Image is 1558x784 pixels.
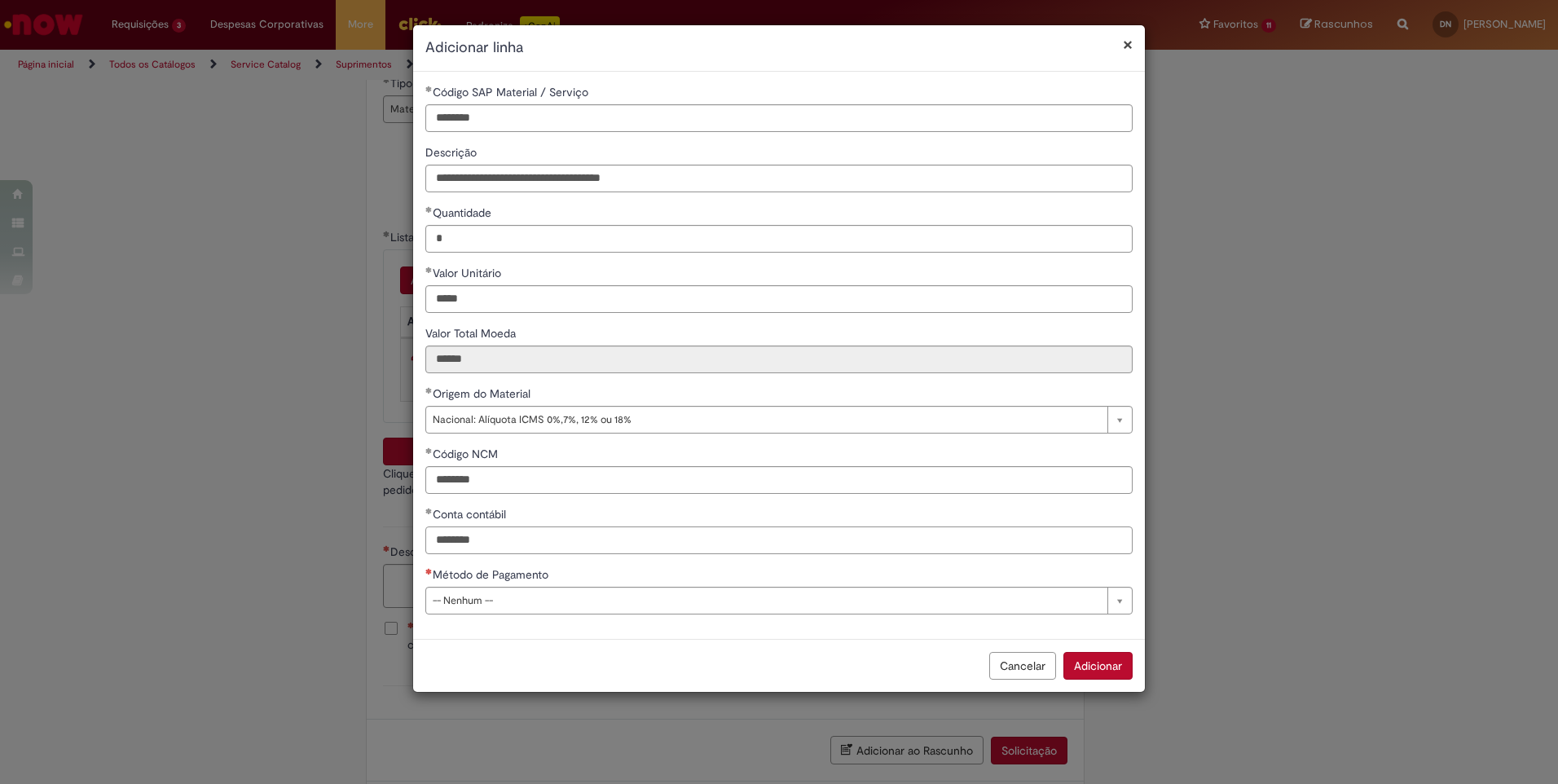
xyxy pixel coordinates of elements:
[433,386,534,401] span: Origem do Material
[425,266,433,273] span: Obrigatório Preenchido
[433,205,495,220] span: Quantidade
[425,37,1133,59] h2: Adicionar linha
[433,567,552,582] span: Método de Pagamento
[425,526,1133,554] input: Conta contábil
[425,447,433,454] span: Obrigatório Preenchido
[425,508,433,514] span: Obrigatório Preenchido
[433,85,592,99] span: Código SAP Material / Serviço
[1123,36,1133,53] button: Fechar modal
[433,447,501,461] span: Código NCM
[433,407,1099,433] span: Nacional: Alíquota ICMS 0%,7%, 12% ou 18%
[1063,652,1133,680] button: Adicionar
[425,285,1133,313] input: Valor Unitário
[425,86,433,92] span: Obrigatório Preenchido
[433,266,504,280] span: Valor Unitário
[425,206,433,213] span: Obrigatório Preenchido
[989,652,1056,680] button: Cancelar
[433,588,1099,614] span: -- Nenhum --
[425,326,519,341] span: Somente leitura - Valor Total Moeda
[425,387,433,394] span: Obrigatório Preenchido
[425,145,480,160] span: Descrição
[425,346,1133,373] input: Valor Total Moeda
[425,104,1133,132] input: Código SAP Material / Serviço
[425,225,1133,253] input: Quantidade
[425,165,1133,192] input: Descrição
[425,568,433,575] span: Necessários
[425,466,1133,494] input: Código NCM
[433,507,509,522] span: Conta contábil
